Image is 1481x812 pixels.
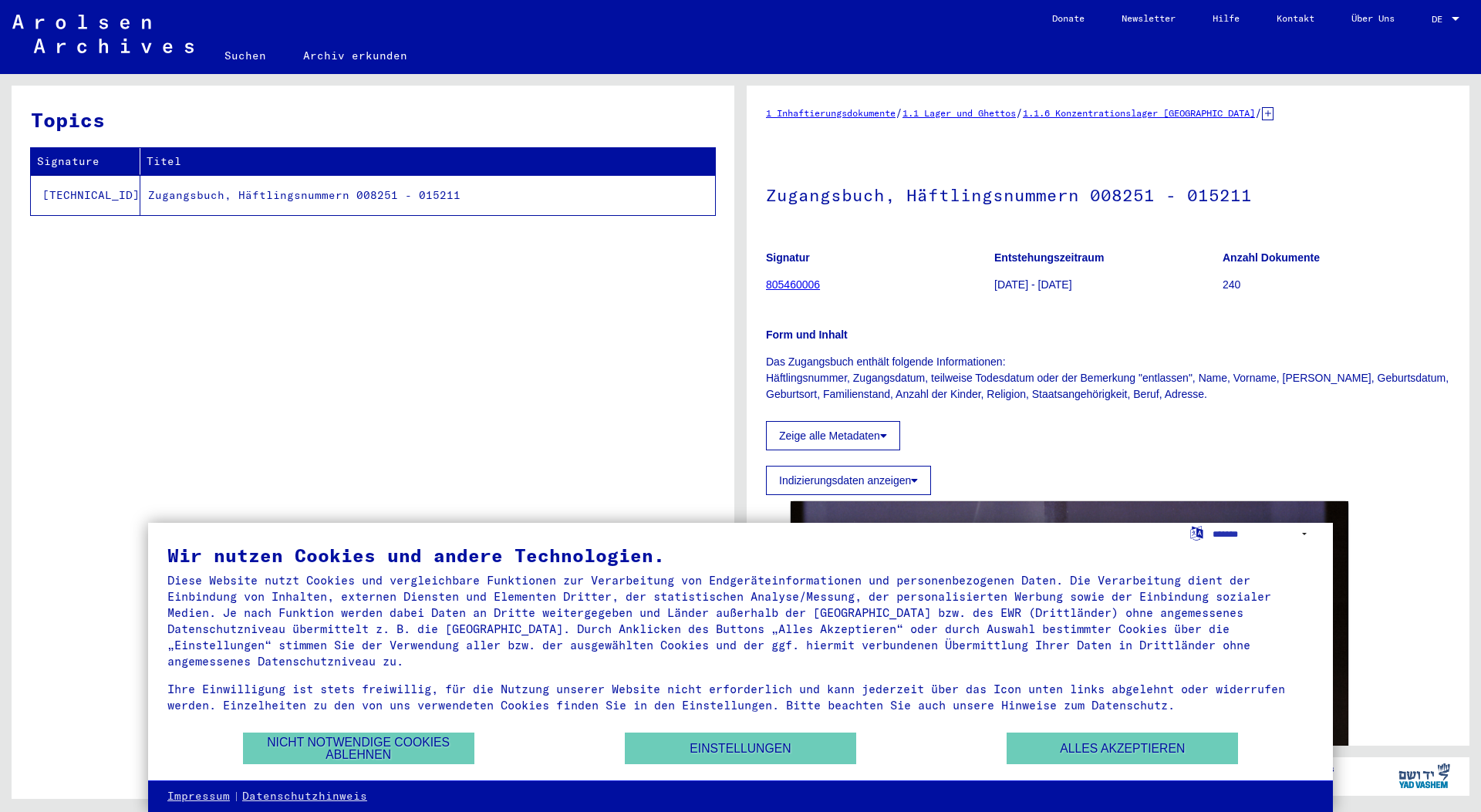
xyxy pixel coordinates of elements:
button: Zeige alle Metadaten [766,421,900,450]
span: / [896,106,902,120]
th: Titel [140,148,715,175]
td: [TECHNICAL_ID] [31,175,140,215]
div: Diese Website nutzt Cookies und vergleichbare Funktionen zur Verarbeitung von Endgeräteinformatio... [167,572,1314,669]
img: yv_logo.png [1395,756,1453,795]
div: Ihre Einwilligung ist stets freiwillig, für die Nutzung unserer Website nicht erforderlich und ka... [167,681,1314,713]
button: Nicht notwendige Cookies ablehnen [243,733,474,764]
a: Datenschutzhinweis [242,789,367,804]
select: Sprache auswählen [1213,523,1314,545]
th: Signature [31,148,140,175]
img: Arolsen_neg.svg [12,15,194,53]
button: Einstellungen [625,733,856,764]
b: Anzahl Dokumente [1223,251,1320,264]
p: 240 [1223,277,1450,293]
h3: Topics [31,105,714,135]
h1: Zugangsbuch, Häftlingsnummern 008251 - 015211 [766,160,1450,227]
a: Archiv erkunden [285,37,426,74]
b: Form und Inhalt [766,329,848,341]
p: [DATE] - [DATE] [994,277,1222,293]
a: Impressum [167,789,230,804]
a: 1 Inhaftierungsdokumente [766,107,896,119]
a: 1.1.6 Konzentrationslager [GEOGRAPHIC_DATA] [1023,107,1255,119]
span: DE [1432,14,1449,25]
button: Indizierungsdaten anzeigen [766,466,931,495]
span: / [1016,106,1023,120]
div: Wir nutzen Cookies und andere Technologien. [167,546,1314,564]
b: Signatur [766,251,810,264]
label: Sprache auswählen [1189,525,1205,540]
a: Suchen [206,37,285,74]
button: Alles akzeptieren [1007,733,1238,764]
span: / [1255,106,1262,120]
td: Zugangsbuch, Häftlingsnummern 008251 - 015211 [140,175,715,215]
p: Das Zugangsbuch enthält folgende Informationen: Häftlingsnummer, Zugangsdatum, teilweise Todesdat... [766,354,1450,403]
b: Entstehungszeitraum [994,251,1104,264]
a: 1.1 Lager und Ghettos [902,107,1016,119]
a: 805460006 [766,278,820,291]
